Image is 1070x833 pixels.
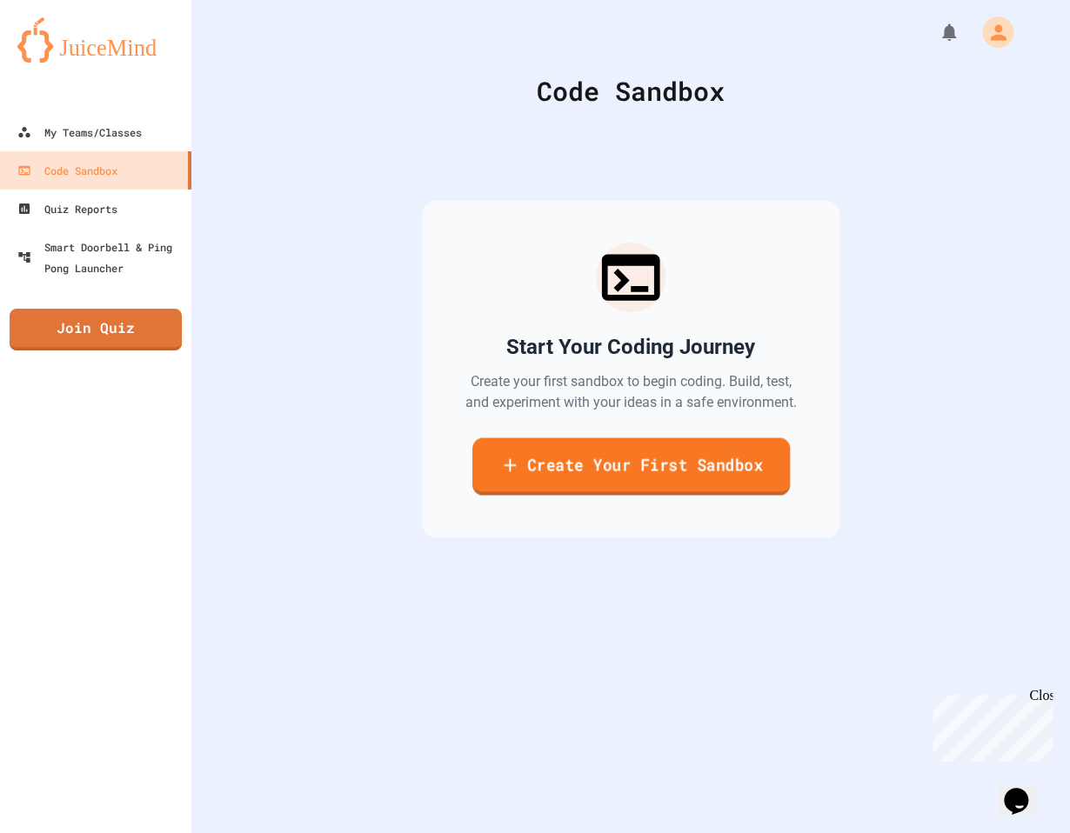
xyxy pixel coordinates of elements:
[906,17,964,47] div: My Notifications
[506,333,755,361] h2: Start Your Coding Journey
[964,12,1018,52] div: My Account
[10,309,182,350] a: Join Quiz
[17,198,117,219] div: Quiz Reports
[926,688,1053,762] iframe: chat widget
[7,7,120,110] div: Chat with us now!Close
[17,122,142,143] div: My Teams/Classes
[464,371,798,413] p: Create your first sandbox to begin coding. Build, test, and experiment with your ideas in a safe ...
[997,763,1053,816] iframe: chat widget
[471,437,789,495] a: Create Your First Sandbox
[17,17,174,63] img: logo-orange.svg
[17,160,117,181] div: Code Sandbox
[17,237,184,278] div: Smart Doorbell & Ping Pong Launcher
[235,71,1027,110] div: Code Sandbox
